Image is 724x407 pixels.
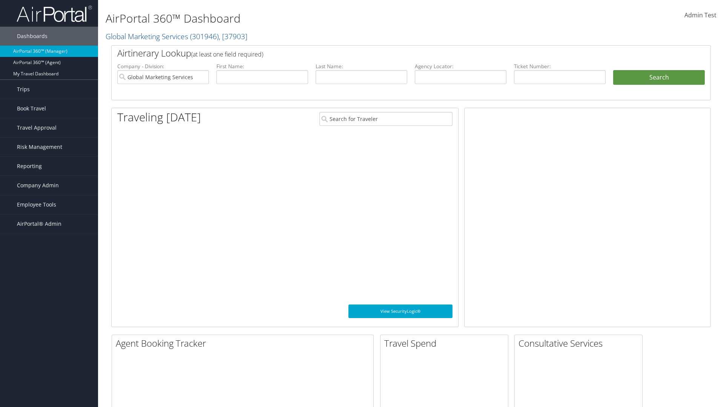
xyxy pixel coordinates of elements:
[17,138,62,156] span: Risk Management
[117,47,655,60] h2: Airtinerary Lookup
[216,63,308,70] label: First Name:
[415,63,506,70] label: Agency Locator:
[17,176,59,195] span: Company Admin
[319,112,452,126] input: Search for Traveler
[518,337,642,350] h2: Consultative Services
[17,195,56,214] span: Employee Tools
[106,11,513,26] h1: AirPortal 360™ Dashboard
[316,63,407,70] label: Last Name:
[116,337,373,350] h2: Agent Booking Tracker
[17,99,46,118] span: Book Travel
[106,31,247,41] a: Global Marketing Services
[348,304,452,318] a: View SecurityLogic®
[191,50,263,58] span: (at least one field required)
[17,214,61,233] span: AirPortal® Admin
[684,4,716,27] a: Admin Test
[17,5,92,23] img: airportal-logo.png
[117,63,209,70] label: Company - Division:
[17,157,42,176] span: Reporting
[684,11,716,19] span: Admin Test
[117,109,201,125] h1: Traveling [DATE]
[514,63,606,70] label: Ticket Number:
[384,337,508,350] h2: Travel Spend
[219,31,247,41] span: , [ 37903 ]
[17,80,30,99] span: Trips
[17,118,57,137] span: Travel Approval
[17,27,48,46] span: Dashboards
[613,70,705,85] button: Search
[190,31,219,41] span: ( 301946 )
